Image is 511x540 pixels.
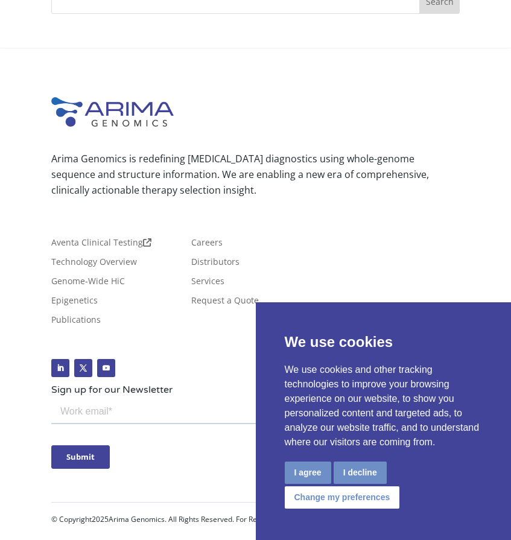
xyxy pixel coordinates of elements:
iframe: Form 0 [51,398,460,477]
a: Follow on LinkedIn [51,359,69,377]
img: Arima-Genomics-logo [51,97,174,127]
a: Epigenetics [51,296,98,310]
a: Request a Quote [191,296,259,310]
button: I decline [334,462,387,484]
a: Aventa Clinical Testing [51,238,151,252]
p: © Copyright Arima Genomics. All Rights Reserved. For Research Use Only. Not for Use in Diagnostic... [51,512,460,527]
a: Careers [191,238,223,252]
p: We use cookies and other tracking technologies to improve your browsing experience on our website... [285,363,483,449]
a: Services [191,277,224,290]
a: Technology Overview [51,258,137,271]
span: 2025 [92,514,109,524]
a: Genome-Wide HiC [51,277,125,290]
button: I agree [285,462,331,484]
a: Publications [51,316,101,329]
a: Follow on X [74,359,92,377]
a: Follow on Youtube [97,359,115,377]
p: Sign up for our Newsletter [51,382,460,398]
p: Arima Genomics is redefining [MEDICAL_DATA] diagnostics using whole-genome sequence and structure... [51,151,460,198]
p: We use cookies [285,331,483,353]
a: Distributors [191,258,240,271]
button: Change my preferences [285,486,400,509]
